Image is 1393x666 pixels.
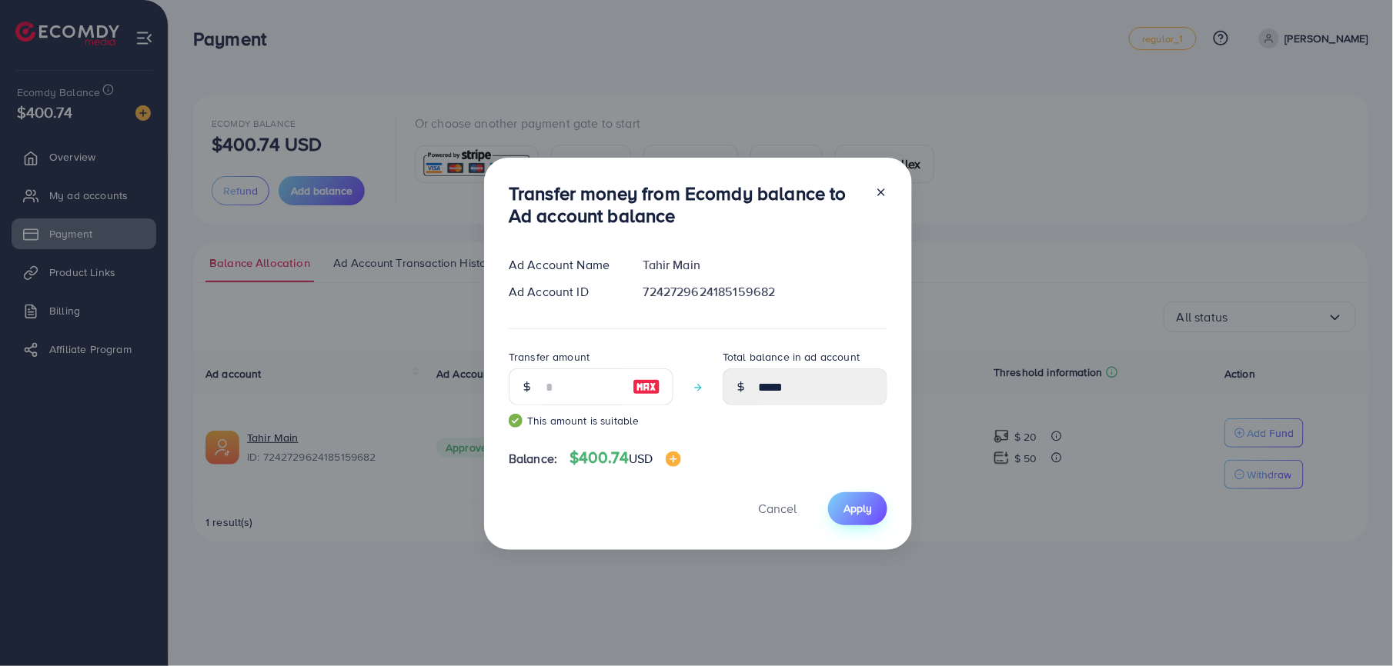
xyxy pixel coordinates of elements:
[570,448,681,468] h4: $400.74
[509,182,863,227] h3: Transfer money from Ecomdy balance to Ad account balance
[843,501,872,516] span: Apply
[629,450,653,467] span: USD
[631,283,900,301] div: 7242729624185159682
[496,283,631,301] div: Ad Account ID
[509,413,673,428] small: This amount is suitable
[496,256,631,274] div: Ad Account Name
[828,492,887,525] button: Apply
[666,451,681,467] img: image
[509,450,557,468] span: Balance:
[1328,597,1381,654] iframe: Chat
[723,349,860,365] label: Total balance in ad account
[758,500,797,517] span: Cancel
[633,378,660,396] img: image
[509,414,523,428] img: guide
[739,492,816,525] button: Cancel
[631,256,900,274] div: Tahir Main
[509,349,590,365] label: Transfer amount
